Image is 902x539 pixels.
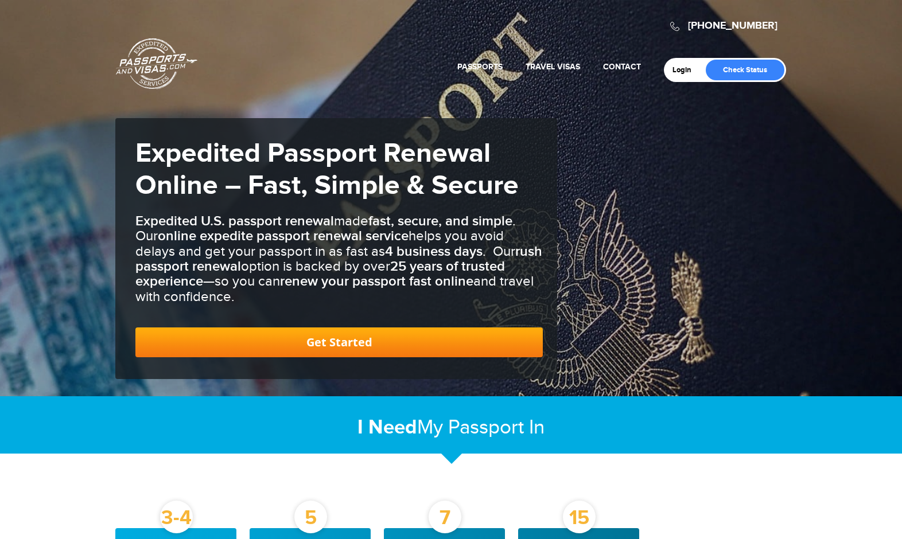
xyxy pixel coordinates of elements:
[116,38,197,89] a: Passports & [DOMAIN_NAME]
[294,501,327,533] div: 5
[158,228,409,244] b: online expedite passport renewal service
[135,243,542,275] b: rush passport renewal
[160,501,193,533] div: 3-4
[385,243,483,260] b: 4 business days
[135,258,505,290] b: 25 years of trusted experience
[357,415,417,440] strong: I Need
[672,65,699,75] a: Login
[448,416,545,439] span: Passport In
[135,213,334,229] b: Expedited U.S. passport renewal
[368,213,512,229] b: fast, secure, and simple
[429,501,461,533] div: 7
[280,273,473,290] b: renew your passport fast online
[706,60,784,80] a: Check Status
[457,62,503,72] a: Passports
[688,19,777,32] a: [PHONE_NUMBER]
[563,501,596,533] div: 15
[135,214,543,304] h3: made . Our helps you avoid delays and get your passport in as fast as . Our option is backed by o...
[135,327,543,357] a: Get Started
[135,137,519,202] strong: Expedited Passport Renewal Online – Fast, Simple & Secure
[115,415,787,440] h2: My
[603,62,641,72] a: Contact
[526,62,580,72] a: Travel Visas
